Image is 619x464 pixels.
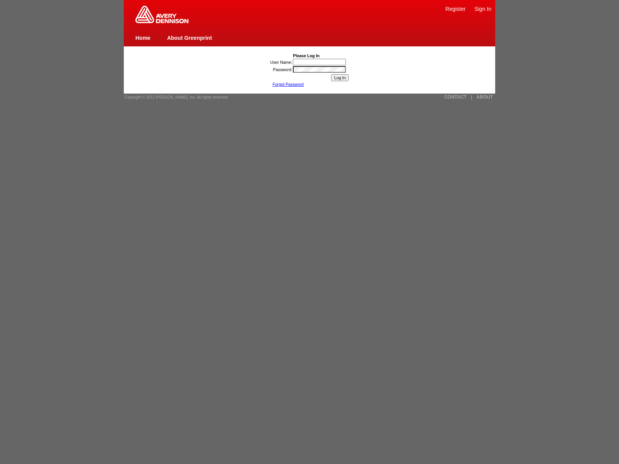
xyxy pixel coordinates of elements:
a: CONTACT [444,94,467,100]
label: User Name: [270,60,292,65]
b: Please Log In [293,53,320,58]
a: Sign In [474,6,491,12]
label: Password: [273,67,292,72]
a: | [471,94,472,100]
a: Home [135,35,150,41]
a: ABOUT [476,94,493,100]
img: Home [135,6,188,23]
input: Log In [331,74,349,81]
a: Register [445,6,465,12]
a: Forgot Password [272,82,304,87]
span: Copyright © 2012 [PERSON_NAME], Inc. All rights reserved. [125,95,229,99]
a: About Greenprint [167,35,212,41]
a: Greenprint [135,19,188,24]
